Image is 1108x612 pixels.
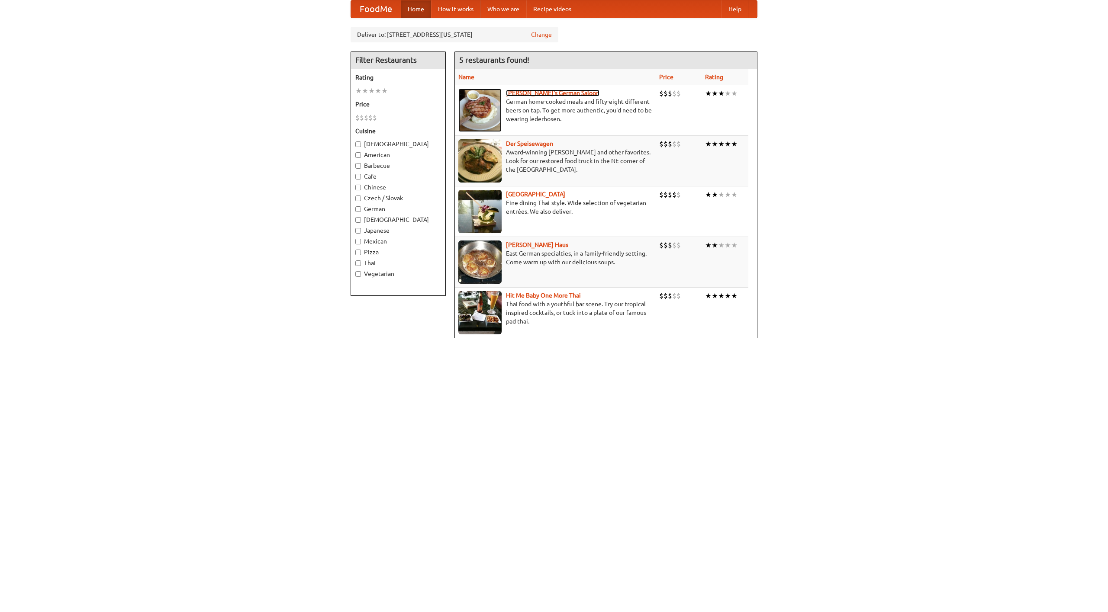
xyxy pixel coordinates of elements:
a: Der Speisewagen [506,140,553,147]
h4: Filter Restaurants [351,51,445,69]
a: Home [401,0,431,18]
li: $ [659,190,664,199]
li: ★ [712,190,718,199]
li: ★ [718,190,725,199]
input: [DEMOGRAPHIC_DATA] [355,141,361,147]
p: Award-winning [PERSON_NAME] and other favorites. Look for our restored food truck in the NE corne... [458,148,652,174]
li: $ [373,113,377,122]
li: $ [672,89,676,98]
li: ★ [712,240,718,250]
a: Change [531,30,552,39]
li: ★ [705,240,712,250]
li: $ [668,291,672,301]
img: kohlhaus.jpg [458,240,502,284]
label: Chinese [355,183,441,192]
div: Deliver to: [STREET_ADDRESS][US_STATE] [351,27,558,42]
h5: Price [355,100,441,109]
li: $ [664,139,668,149]
label: Pizza [355,248,441,256]
li: $ [676,89,681,98]
li: $ [672,291,676,301]
label: [DEMOGRAPHIC_DATA] [355,140,441,148]
li: ★ [718,139,725,149]
li: $ [668,190,672,199]
a: Hit Me Baby One More Thai [506,292,581,299]
li: $ [659,291,664,301]
a: FoodMe [351,0,401,18]
h5: Cuisine [355,127,441,135]
a: Price [659,74,673,80]
li: ★ [718,291,725,301]
label: Mexican [355,237,441,246]
li: ★ [712,139,718,149]
a: Who we are [480,0,526,18]
label: [DEMOGRAPHIC_DATA] [355,215,441,224]
a: Help [721,0,748,18]
li: $ [668,240,672,250]
a: How it works [431,0,480,18]
li: ★ [718,89,725,98]
li: ★ [725,89,731,98]
li: $ [659,89,664,98]
li: ★ [355,86,362,96]
li: ★ [712,291,718,301]
li: ★ [705,139,712,149]
a: [PERSON_NAME]'s German Saloon [506,90,599,96]
li: $ [676,190,681,199]
p: Fine dining Thai-style. Wide selection of vegetarian entrées. We also deliver. [458,199,652,216]
input: Thai [355,260,361,266]
img: satay.jpg [458,190,502,233]
li: $ [664,190,668,199]
li: $ [672,190,676,199]
input: [DEMOGRAPHIC_DATA] [355,217,361,223]
li: ★ [705,190,712,199]
input: Japanese [355,228,361,234]
img: esthers.jpg [458,89,502,132]
li: $ [664,291,668,301]
li: ★ [381,86,388,96]
li: ★ [368,86,375,96]
b: [GEOGRAPHIC_DATA] [506,191,565,198]
li: $ [668,89,672,98]
li: ★ [731,89,738,98]
li: $ [364,113,368,122]
input: Pizza [355,250,361,255]
input: American [355,152,361,158]
li: ★ [731,291,738,301]
li: ★ [725,190,731,199]
a: Rating [705,74,723,80]
li: $ [672,240,676,250]
label: Thai [355,259,441,267]
li: ★ [362,86,368,96]
li: $ [668,139,672,149]
input: Czech / Slovak [355,195,361,201]
li: $ [672,139,676,149]
li: ★ [712,89,718,98]
li: $ [659,240,664,250]
input: Vegetarian [355,271,361,277]
label: Cafe [355,172,441,181]
input: Mexican [355,239,361,244]
h5: Rating [355,73,441,82]
li: $ [360,113,364,122]
li: $ [676,291,681,301]
li: $ [659,139,664,149]
p: Thai food with a youthful bar scene. Try our tropical inspired cocktails, or tuck into a plate of... [458,300,652,326]
img: babythai.jpg [458,291,502,334]
p: East German specialties, in a family-friendly setting. Come warm up with our delicious soups. [458,249,652,266]
label: Czech / Slovak [355,194,441,202]
li: ★ [705,89,712,98]
label: American [355,151,441,159]
li: ★ [705,291,712,301]
label: German [355,205,441,213]
li: $ [664,240,668,250]
a: [PERSON_NAME] Haus [506,241,568,248]
li: ★ [718,240,725,250]
input: Cafe [355,174,361,179]
label: Japanese [355,226,441,235]
li: ★ [725,240,731,250]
